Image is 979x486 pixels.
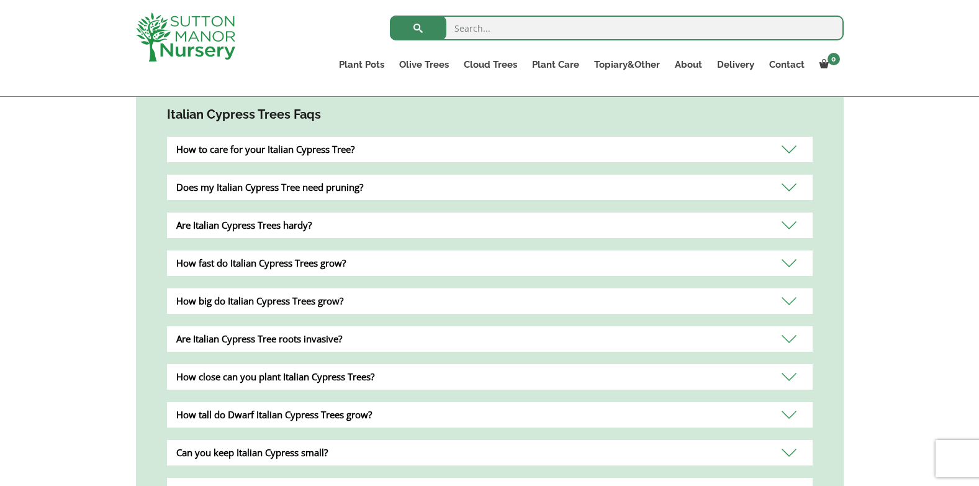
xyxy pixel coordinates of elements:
[167,440,813,465] div: Can you keep Italian Cypress small?
[167,402,813,428] div: How tall do Dwarf Italian Cypress Trees grow?
[812,56,844,73] a: 0
[587,56,667,73] a: Topiary&Other
[167,137,813,162] div: How to care for your Italian Cypress Tree?
[136,12,235,62] img: logo
[392,56,456,73] a: Olive Trees
[456,56,525,73] a: Cloud Trees
[167,364,813,390] div: How close can you plant Italian Cypress Trees?
[167,105,813,124] h4: Italian Cypress Trees Faqs
[828,53,840,65] span: 0
[710,56,762,73] a: Delivery
[167,213,813,238] div: Are Italian Cypress Trees hardy?
[332,56,392,73] a: Plant Pots
[762,56,812,73] a: Contact
[667,56,710,73] a: About
[167,326,813,352] div: Are Italian Cypress Tree roots invasive?
[167,250,813,276] div: How fast do Italian Cypress Trees grow?
[390,16,844,40] input: Search...
[167,175,813,200] div: Does my Italian Cypress Tree need pruning?
[167,288,813,314] div: How big do Italian Cypress Trees grow?
[525,56,587,73] a: Plant Care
